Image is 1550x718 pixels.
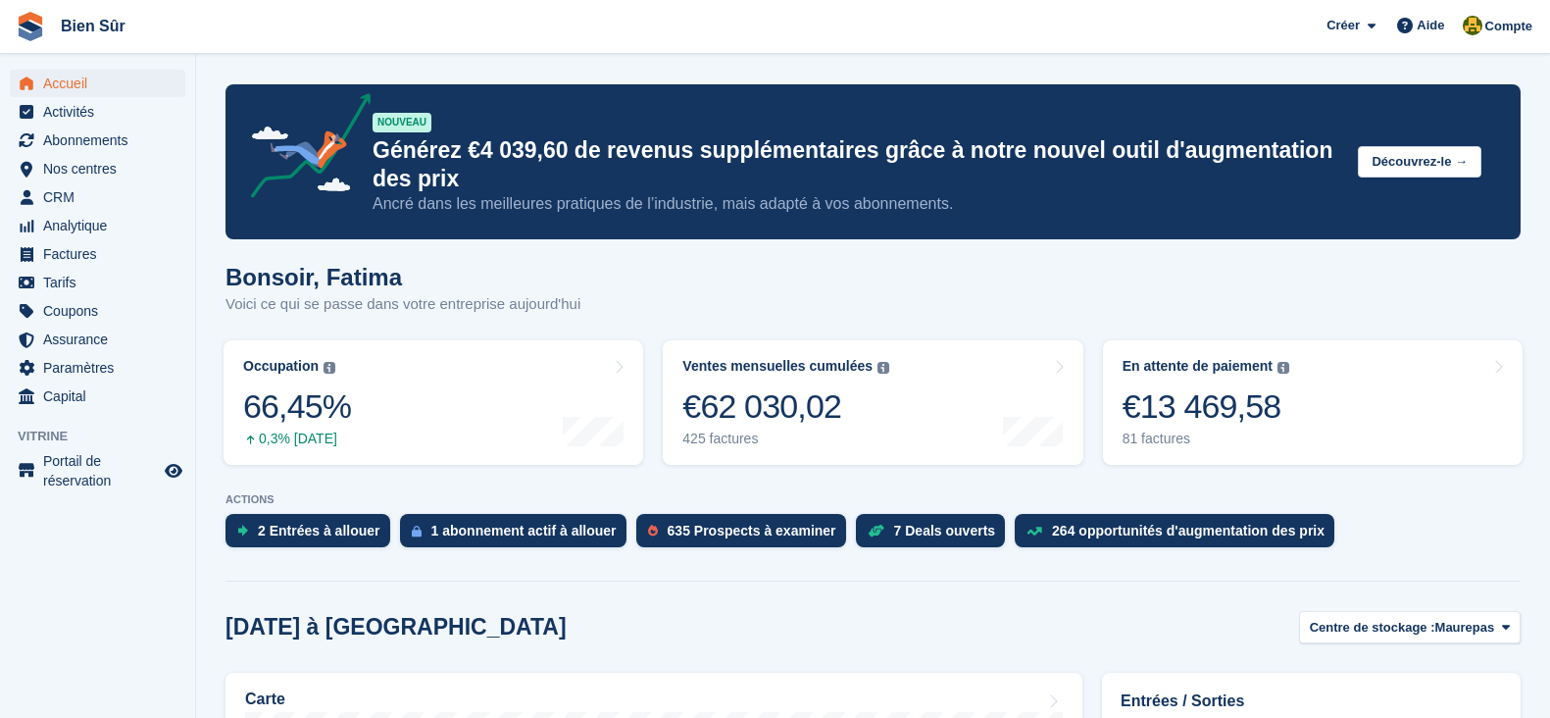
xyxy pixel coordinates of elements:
span: Tarifs [43,269,161,296]
a: menu [10,326,185,353]
a: Occupation 66,45% 0,3% [DATE] [224,340,643,465]
p: ACTIONS [225,493,1521,506]
a: Bien Sûr [53,10,133,42]
img: move_ins_to_allocate_icon-fdf77a2bb77ea45bf5b3d319d69a93e2d87916cf1d5bf7949dd705db3b84f3ca.svg [237,525,248,537]
a: menu [10,183,185,211]
div: Ventes mensuelles cumulées [682,358,873,375]
span: Factures [43,240,161,268]
div: 635 Prospects à examiner [668,523,836,538]
p: Générez €4 039,60 de revenus supplémentaires grâce à notre nouvel outil d'augmentation des prix [373,136,1342,193]
a: En attente de paiement €13 469,58 81 factures [1103,340,1523,465]
span: Créer [1326,16,1360,35]
h2: [DATE] à [GEOGRAPHIC_DATA] [225,614,567,641]
img: icon-info-grey-7440780725fd019a000dd9b08b2336e03edf1995a4989e88bcd33f0948082b44.svg [1277,362,1289,374]
img: stora-icon-8386f47178a22dfd0bd8f6a31ec36ba5ce8667c1dd55bd0f319d3a0aa187defe.svg [16,12,45,41]
img: price-adjustments-announcement-icon-8257ccfd72463d97f412b2fc003d46551f7dbcb40ab6d574587a9cd5c0d94... [234,93,372,205]
img: icon-info-grey-7440780725fd019a000dd9b08b2336e03edf1995a4989e88bcd33f0948082b44.svg [324,362,335,374]
img: active_subscription_to_allocate_icon-d502201f5373d7db506a760aba3b589e785aa758c864c3986d89f69b8ff3... [412,525,422,538]
span: Centre de stockage : [1310,618,1435,638]
a: menu [10,297,185,325]
div: 264 opportunités d'augmentation des prix [1052,523,1325,538]
img: icon-info-grey-7440780725fd019a000dd9b08b2336e03edf1995a4989e88bcd33f0948082b44.svg [877,362,889,374]
img: price_increase_opportunities-93ffe204e8149a01c8c9dc8f82e8f89637d9d84a8eef4429ea346261dce0b2c0.svg [1026,527,1042,536]
div: €62 030,02 [682,386,889,427]
span: Compte [1485,17,1532,36]
img: Fatima Kelaaoui [1463,16,1482,35]
span: Aide [1417,16,1444,35]
img: prospect-51fa495bee0391a8d652442698ab0144808aea92771e9ea1ae160a38d050c398.svg [648,525,658,537]
div: 2 Entrées à allouer [258,523,380,538]
a: menu [10,451,185,490]
div: NOUVEAU [373,113,431,132]
span: Activités [43,98,161,126]
img: deal-1b604bf984904fb50ccaf53a9ad4b4a5d6e5aea283cecdc64d6e3604feb123c2.svg [868,524,884,538]
button: Découvrez-le → [1358,146,1481,179]
a: menu [10,354,185,382]
p: Ancré dans les meilleures pratiques de l’industrie, mais adapté à vos abonnements. [373,193,1342,215]
a: 1 abonnement actif à allouer [400,514,636,557]
span: Abonnements [43,127,161,154]
p: Voici ce qui se passe dans votre entreprise aujourd'hui [225,293,580,316]
a: menu [10,212,185,239]
div: 7 Deals ouverts [894,523,996,538]
a: 7 Deals ouverts [856,514,1016,557]
a: 2 Entrées à allouer [225,514,400,557]
div: €13 469,58 [1123,386,1289,427]
a: Boutique d'aperçu [162,459,185,483]
a: menu [10,269,185,296]
span: CRM [43,183,161,211]
div: Occupation [243,358,319,375]
a: menu [10,240,185,268]
span: Coupons [43,297,161,325]
span: Assurance [43,326,161,353]
a: Ventes mensuelles cumulées €62 030,02 425 factures [663,340,1082,465]
span: Analytique [43,212,161,239]
a: menu [10,383,185,410]
h1: Bonsoir, Fatima [225,264,580,290]
div: En attente de paiement [1123,358,1273,375]
span: Maurepas [1435,618,1495,638]
a: 264 opportunités d'augmentation des prix [1015,514,1344,557]
a: menu [10,70,185,97]
div: 1 abonnement actif à allouer [431,523,617,538]
span: Vitrine [18,427,195,446]
span: Portail de réservation [43,451,161,490]
span: Nos centres [43,155,161,182]
a: 635 Prospects à examiner [636,514,856,557]
a: menu [10,98,185,126]
span: Capital [43,383,161,410]
span: Accueil [43,70,161,97]
h2: Carte [245,691,285,708]
a: menu [10,127,185,154]
div: 66,45% [243,386,351,427]
a: menu [10,155,185,182]
h2: Entrées / Sorties [1121,690,1502,713]
div: 81 factures [1123,431,1289,447]
div: 0,3% [DATE] [243,431,351,447]
div: 425 factures [682,431,889,447]
span: Paramètres [43,354,161,382]
button: Centre de stockage : Maurepas [1299,611,1521,643]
